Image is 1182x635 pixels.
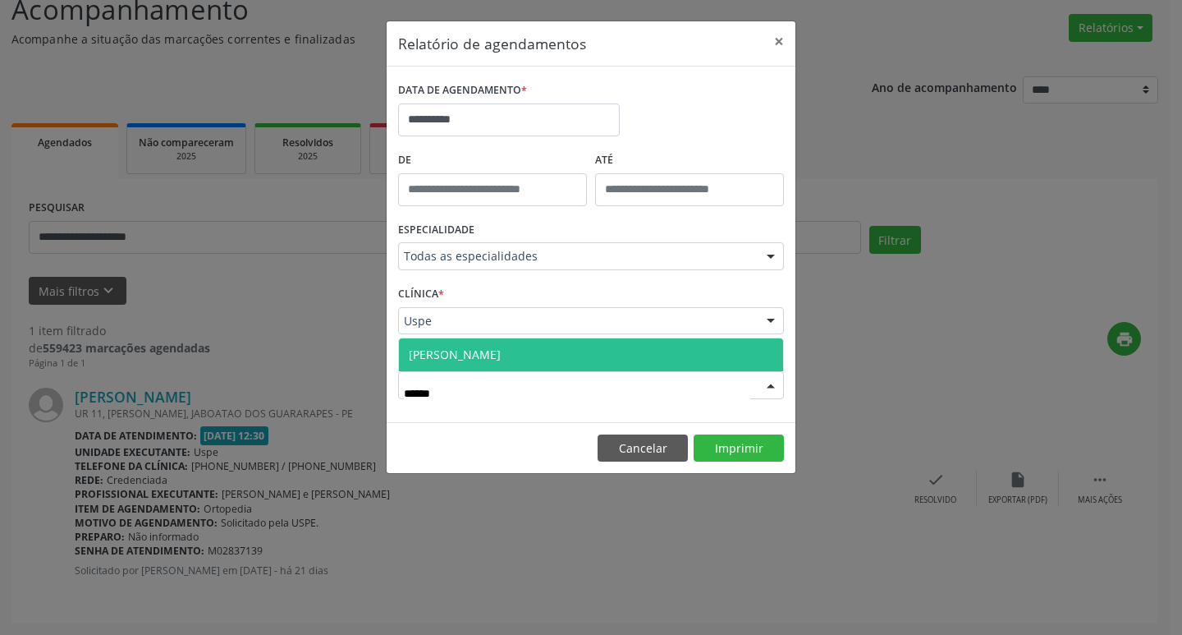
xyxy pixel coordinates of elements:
[595,148,784,173] label: ATÉ
[409,347,501,362] span: [PERSON_NAME]
[398,282,444,307] label: CLÍNICA
[398,148,587,173] label: De
[404,248,750,265] span: Todas as especialidades
[694,435,784,462] button: Imprimir
[763,21,795,62] button: Close
[398,218,474,243] label: ESPECIALIDADE
[398,33,586,54] h5: Relatório de agendamentos
[404,313,750,329] span: Uspe
[598,435,688,462] button: Cancelar
[398,78,527,104] label: DATA DE AGENDAMENTO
